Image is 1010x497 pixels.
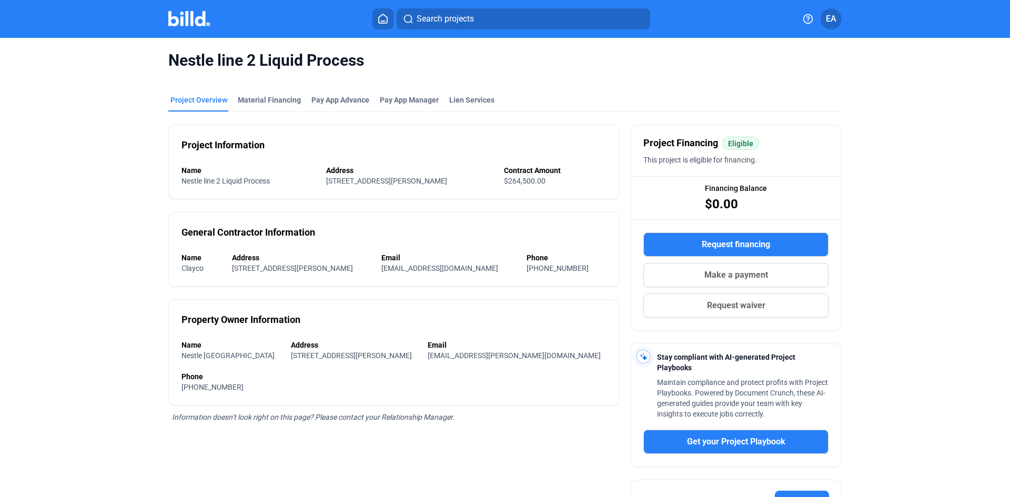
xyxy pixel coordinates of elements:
button: Search projects [397,8,650,29]
span: Information doesn’t look right on this page? Please contact your Relationship Manager. [172,413,454,421]
mat-chip: Eligible [722,137,759,150]
div: Name [181,252,221,263]
span: EA [826,13,836,25]
span: [PHONE_NUMBER] [527,264,589,272]
span: Financing Balance [705,183,767,194]
div: Contract Amount [504,165,607,176]
div: Project Overview [170,95,227,105]
span: Nestle line 2 Liquid Process [168,50,842,70]
div: Material Financing [238,95,301,105]
span: Request financing [702,238,770,251]
div: Email [428,340,607,350]
span: Pay App Manager [380,95,439,105]
span: Make a payment [704,269,768,281]
span: Nestle line 2 Liquid Process [181,177,270,185]
button: Request waiver [643,293,829,318]
div: General Contractor Information [181,225,315,240]
button: EA [821,8,842,29]
div: Address [326,165,493,176]
button: Request financing [643,232,829,257]
img: Billd Company Logo [168,11,210,26]
div: Project Information [181,138,265,153]
span: Clayco [181,264,204,272]
span: $264,500.00 [504,177,546,185]
span: This project is eligible for financing. [643,156,757,164]
div: Address [291,340,418,350]
button: Make a payment [643,263,829,287]
span: Search projects [417,13,474,25]
div: Lien Services [449,95,494,105]
span: [STREET_ADDRESS][PERSON_NAME] [291,351,412,360]
span: Request waiver [707,299,765,312]
span: $0.00 [705,196,738,212]
span: [PHONE_NUMBER] [181,383,244,391]
div: Phone [527,252,607,263]
div: Email [381,252,516,263]
div: Address [232,252,371,263]
div: Name [181,165,316,176]
span: Maintain compliance and protect profits with Project Playbooks. Powered by Document Crunch, these... [657,378,828,418]
span: Project Financing [643,136,718,150]
div: Phone [181,371,607,382]
button: Get your Project Playbook [643,430,829,454]
span: Get your Project Playbook [687,435,785,448]
span: [EMAIL_ADDRESS][DOMAIN_NAME] [381,264,498,272]
div: Property Owner Information [181,312,300,327]
span: Stay compliant with AI-generated Project Playbooks [657,353,795,372]
span: [STREET_ADDRESS][PERSON_NAME] [326,177,447,185]
div: Pay App Advance [311,95,369,105]
span: [EMAIL_ADDRESS][PERSON_NAME][DOMAIN_NAME] [428,351,601,360]
div: Name [181,340,280,350]
span: [STREET_ADDRESS][PERSON_NAME] [232,264,353,272]
span: Nestle [GEOGRAPHIC_DATA] [181,351,275,360]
